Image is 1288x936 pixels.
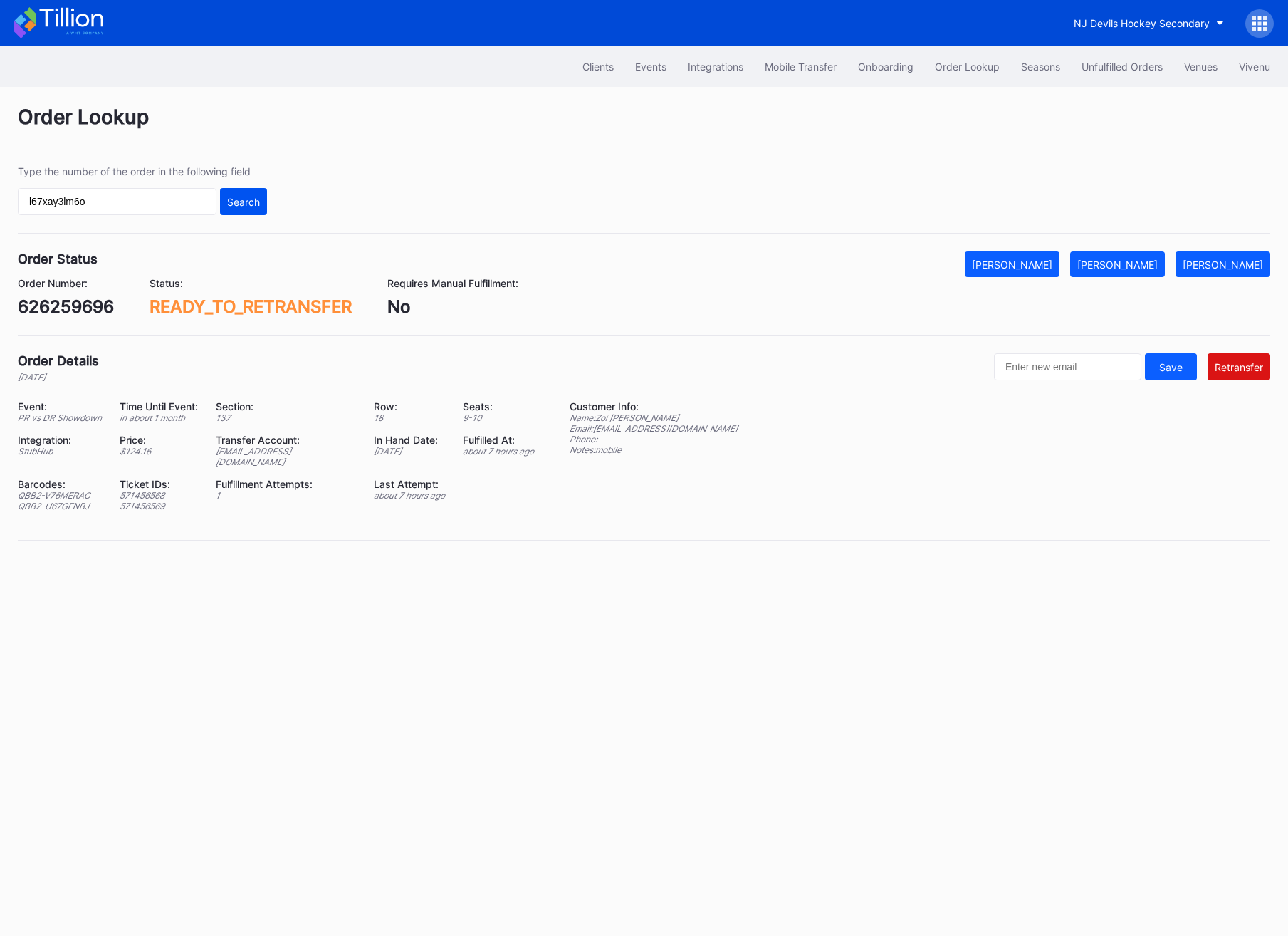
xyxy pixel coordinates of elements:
[463,446,534,457] div: about 7 hours ago
[18,251,98,266] div: Order Status
[1159,361,1183,373] div: Save
[374,446,445,457] div: [DATE]
[572,53,624,80] button: Clients
[227,196,260,208] div: Search
[18,434,102,446] div: Integration:
[18,446,102,457] div: StubHub
[972,259,1052,271] div: [PERSON_NAME]
[374,490,445,501] div: about 7 hours ago
[635,61,666,73] div: Events
[120,490,198,501] div: 571456568
[1228,53,1281,80] button: Vivenu
[18,165,267,177] div: Type the number of the order in the following field
[1074,17,1210,29] div: NJ Devils Hockey Secondary
[1184,61,1218,73] div: Venues
[1082,61,1163,73] div: Unfulfilled Orders
[216,434,356,446] div: Transfer Account:
[216,446,356,467] div: [EMAIL_ADDRESS][DOMAIN_NAME]
[220,188,267,215] button: Search
[120,501,198,511] div: 571456569
[18,105,1270,147] div: Order Lookup
[150,277,352,289] div: Status:
[18,277,114,289] div: Order Number:
[216,490,356,501] div: 1
[924,53,1010,80] button: Order Lookup
[765,61,837,73] div: Mobile Transfer
[387,296,518,317] div: No
[18,188,216,215] input: GT59662
[120,400,198,412] div: Time Until Event:
[1183,259,1263,271] div: [PERSON_NAME]
[463,400,534,412] div: Seats:
[1021,61,1060,73] div: Seasons
[374,434,445,446] div: In Hand Date:
[374,412,445,423] div: 18
[387,277,518,289] div: Requires Manual Fulfillment:
[1208,353,1270,380] button: Retransfer
[120,412,198,423] div: in about 1 month
[1176,251,1270,277] button: [PERSON_NAME]
[994,353,1141,380] input: Enter new email
[216,400,356,412] div: Section:
[120,446,198,457] div: $ 124.16
[570,434,738,444] div: Phone:
[624,53,677,80] button: Events
[18,412,102,423] div: PR vs DR Showdown
[374,400,445,412] div: Row:
[1071,53,1173,80] button: Unfulfilled Orders
[18,296,114,317] div: 626259696
[463,434,534,446] div: Fulfilled At:
[677,53,754,80] button: Integrations
[120,478,198,490] div: Ticket IDs:
[582,61,614,73] div: Clients
[18,501,102,511] div: QBB2-U67GFNBJ
[18,490,102,501] div: QBB2-V76MERAC
[935,61,1000,73] div: Order Lookup
[216,412,356,423] div: 137
[570,412,738,423] div: Name: Zoi [PERSON_NAME]
[688,61,743,73] div: Integrations
[463,412,534,423] div: 9 - 10
[847,53,924,80] button: Onboarding
[150,296,352,317] div: READY_TO_RETRANSFER
[216,478,356,490] div: Fulfillment Attempts:
[570,400,738,412] div: Customer Info:
[120,434,198,446] div: Price:
[18,353,99,368] div: Order Details
[754,53,847,80] button: Mobile Transfer
[18,478,102,490] div: Barcodes:
[858,61,913,73] div: Onboarding
[570,423,738,434] div: Email: [EMAIL_ADDRESS][DOMAIN_NAME]
[570,444,738,455] div: Notes: mobile
[1010,53,1071,80] button: Seasons
[1063,10,1235,36] button: NJ Devils Hockey Secondary
[1173,53,1228,80] button: Venues
[1070,251,1165,277] button: [PERSON_NAME]
[1145,353,1197,380] button: Save
[1215,361,1263,373] div: Retransfer
[965,251,1059,277] button: [PERSON_NAME]
[1077,259,1158,271] div: [PERSON_NAME]
[1239,61,1270,73] div: Vivenu
[374,478,445,490] div: Last Attempt:
[18,372,99,383] div: [DATE]
[18,400,102,412] div: Event:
